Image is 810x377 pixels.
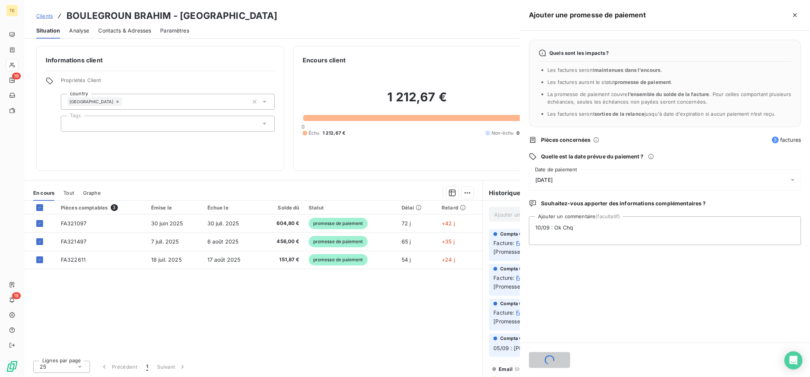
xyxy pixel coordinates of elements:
[547,67,662,73] span: Les factures seront .
[541,153,643,160] span: Quelle est la date prévue du paiement ?
[772,137,779,143] span: 3
[541,136,591,144] span: Pièces concernées
[535,177,553,183] span: [DATE]
[529,352,570,368] button: Ajouter
[549,50,609,56] span: Quels sont les impacts ?
[772,136,801,144] span: factures
[615,79,671,85] span: promesse de paiement
[529,216,801,245] textarea: 10/09 : Ok Chq
[547,111,776,117] span: Les factures seront jusqu'à date d'expiration si aucun paiement n’est reçu.
[547,91,791,105] span: La promesse de paiement couvre . Pour celles comportant plusieurs échéances, seules les échéances...
[784,351,802,369] div: Open Intercom Messenger
[547,79,673,85] span: Les factures auront le statut .
[529,10,646,20] h5: Ajouter une promesse de paiement
[594,111,645,117] span: sorties de la relance
[594,67,661,73] span: maintenues dans l’encours
[541,200,706,207] span: Souhaitez-vous apporter des informations complémentaires ?
[628,91,710,97] span: l’ensemble du solde de la facture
